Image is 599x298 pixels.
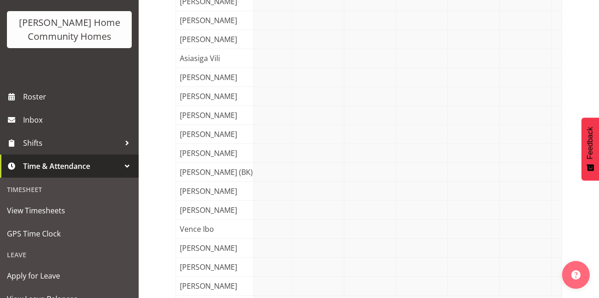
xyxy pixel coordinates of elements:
span: Apply for Leave [7,269,132,283]
div: Leave [2,245,136,264]
span: GPS Time Clock [7,227,132,241]
span: [PERSON_NAME] [178,148,239,159]
img: help-xxl-2.png [571,270,581,279]
span: Time & Attendance [23,159,120,173]
span: [PERSON_NAME] [178,72,239,83]
span: Shifts [23,136,120,150]
span: [PERSON_NAME] [178,91,239,102]
span: View Timesheets [7,204,132,217]
a: View Timesheets [2,199,136,222]
button: Feedback - Show survey [581,118,599,180]
span: [PERSON_NAME] [178,280,239,292]
span: Vence Ibo [178,223,216,235]
span: Roster [23,90,134,104]
span: [PERSON_NAME] [178,129,239,140]
span: Inbox [23,113,134,127]
span: [PERSON_NAME] [178,15,239,26]
span: [PERSON_NAME] [178,242,239,254]
span: [PERSON_NAME] [178,205,239,216]
span: [PERSON_NAME] [178,261,239,273]
span: [PERSON_NAME] [178,34,239,45]
span: Feedback [586,127,594,159]
span: [PERSON_NAME] [178,110,239,121]
div: [PERSON_NAME] Home Community Homes [16,16,122,43]
span: Asiasiga Vili [178,53,222,64]
span: [PERSON_NAME] (BK) [PERSON_NAME] [178,167,314,178]
div: Timesheet [2,180,136,199]
a: GPS Time Clock [2,222,136,245]
a: Apply for Leave [2,264,136,287]
span: [PERSON_NAME] [178,186,239,197]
